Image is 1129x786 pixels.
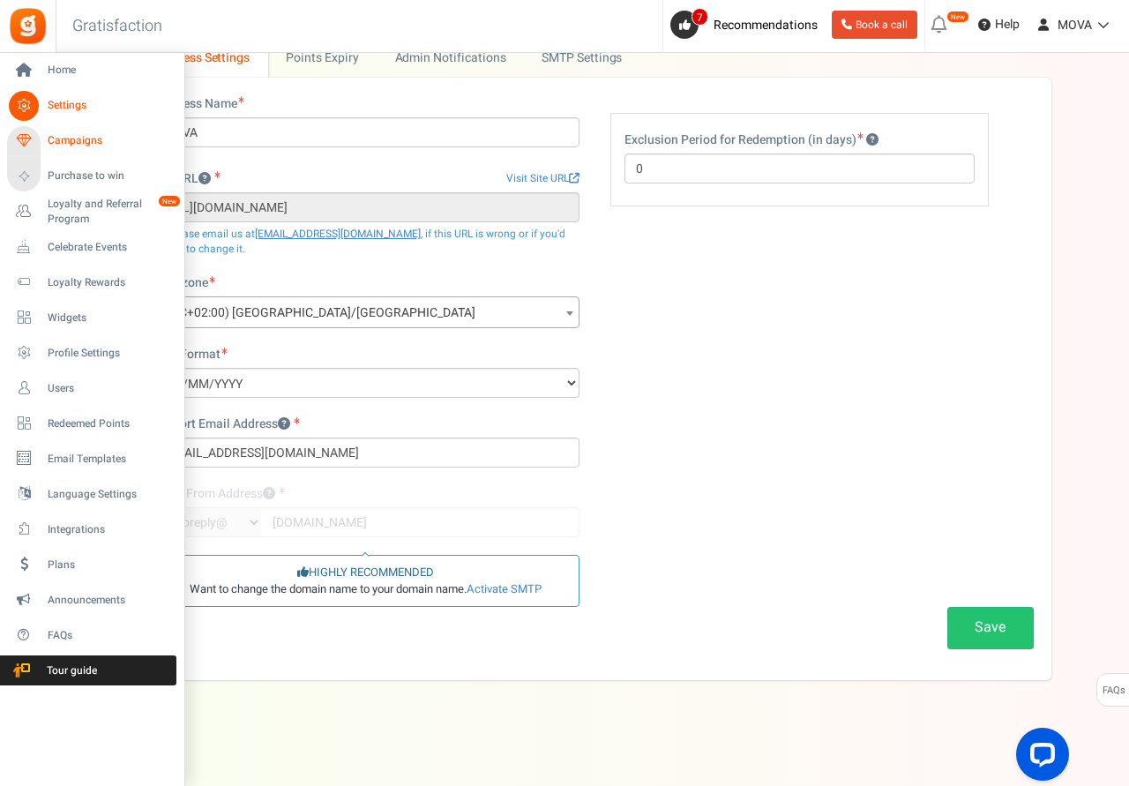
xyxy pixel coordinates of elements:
span: FAQs [48,628,171,643]
a: Home [7,56,176,86]
a: Points Expiry [268,38,377,78]
span: Email Templates [48,452,171,467]
span: Loyalty Rewards [48,275,171,290]
label: Site URL [152,170,221,188]
a: Language Settings [7,479,176,509]
a: Announcements [7,585,176,615]
span: HIGHLY RECOMMENDED [297,565,434,581]
img: Gratisfaction [8,6,48,46]
a: Loyalty Rewards [7,267,176,297]
input: Your business name [152,117,579,147]
span: Redeemed Points [48,416,171,431]
span: Settings [48,98,171,113]
a: Campaigns [7,126,176,156]
a: Settings [7,91,176,121]
em: New [158,195,181,207]
a: [EMAIL_ADDRESS][DOMAIN_NAME] [255,226,421,242]
span: Purchase to win [48,168,171,183]
label: Support Email Address [152,415,300,433]
button: Save [947,607,1034,648]
a: Visit Site URL [506,171,579,186]
a: Purchase to win [7,161,176,191]
span: Recommendations [714,16,818,34]
span: FAQs [1102,674,1125,707]
span: Announcements [48,593,171,608]
span: Users [48,381,171,396]
a: Users [7,373,176,403]
span: 7 [692,8,708,26]
a: Loyalty and Referral Program New [7,197,176,227]
span: Integrations [48,522,171,537]
a: Redeemed Points [7,408,176,438]
span: Widgets [48,311,171,326]
label: Exclusion Period for Redemption (in days) [624,131,879,149]
a: Help [971,11,1027,39]
span: Celebrate Events [48,240,171,255]
span: Loyalty and Referral Program [48,197,176,227]
a: Plans [7,550,176,580]
a: 7 Recommendations [670,11,825,39]
span: (UTC+02:00) Europe/Sarajevo [153,297,579,329]
label: Date Format [152,346,228,363]
span: Campaigns [48,133,171,148]
a: Profile Settings [7,338,176,368]
input: http://www.example.com [152,192,579,222]
label: Business Name [152,95,244,113]
a: Activate SMTP [467,580,542,597]
a: Admin Notifications [377,38,524,78]
p: Please email us at , if this URL is wrong or if you'd like to change it. [152,227,579,257]
span: Help [991,16,1020,34]
a: Email Templates [7,444,176,474]
a: Integrations [7,514,176,544]
input: support@yourdomain.com [152,438,579,468]
a: Celebrate Events [7,232,176,262]
span: Plans [48,558,171,573]
span: Home [48,63,171,78]
a: Business Settings [134,38,268,78]
a: SMTP Settings [524,38,682,78]
em: New [946,11,969,23]
span: Tour guide [8,663,131,678]
span: Profile Settings [48,346,171,361]
a: Widgets [7,303,176,333]
h3: Gratisfaction [53,9,182,44]
a: FAQs [7,620,176,650]
span: (UTC+02:00) Europe/Sarajevo [152,296,579,328]
span: Language Settings [48,487,171,502]
span: Want to change the domain name to your domain name. [190,581,542,598]
a: Book a call [832,11,917,39]
span: MOVA [1058,16,1092,34]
